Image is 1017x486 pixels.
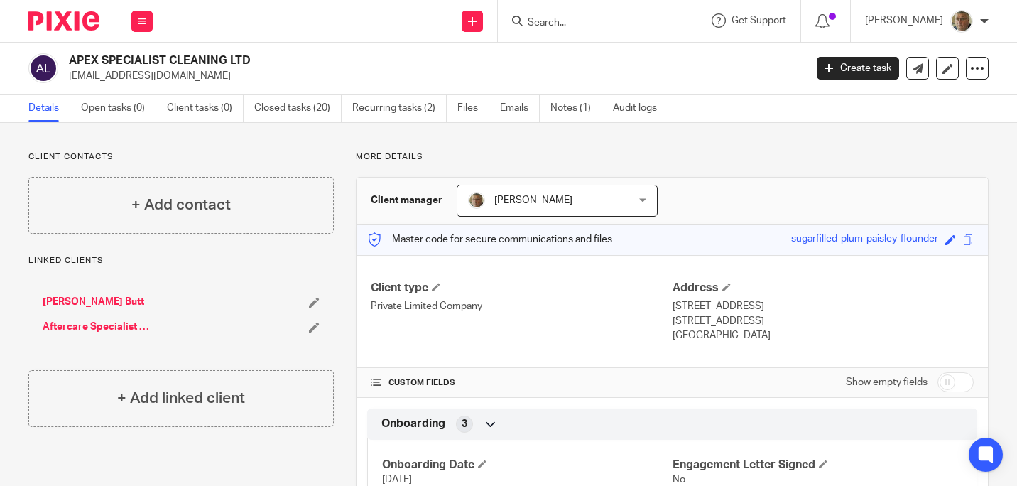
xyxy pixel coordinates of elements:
a: Open tasks (0) [81,94,156,122]
span: No [673,475,685,485]
p: [EMAIL_ADDRESS][DOMAIN_NAME] [69,69,795,83]
p: Client contacts [28,151,334,163]
input: Search [526,17,654,30]
a: Notes (1) [550,94,602,122]
span: Onboarding [381,416,445,431]
a: Emails [500,94,540,122]
img: profile%20pic%204.JPG [468,192,485,209]
img: svg%3E [28,53,58,83]
span: [DATE] [382,475,412,485]
p: [GEOGRAPHIC_DATA] [673,328,974,342]
a: Recurring tasks (2) [352,94,447,122]
a: Aftercare Specialist Cleaning ltd [43,320,153,334]
p: Linked clients [28,255,334,266]
a: Files [457,94,489,122]
h3: Client manager [371,193,442,207]
p: Master code for secure communications and files [367,232,612,247]
p: More details [356,151,989,163]
a: [PERSON_NAME] Butt [43,295,144,309]
h4: Client type [371,281,672,296]
span: [PERSON_NAME] [494,195,572,205]
span: 3 [462,417,467,431]
p: [PERSON_NAME] [865,13,943,28]
p: [STREET_ADDRESS] [673,299,974,313]
p: [STREET_ADDRESS] [673,314,974,328]
div: sugarfilled-plum-paisley-flounder [791,232,938,248]
h4: + Add contact [131,194,231,216]
h4: Onboarding Date [382,458,672,472]
h2: APEX SPECIALIST CLEANING LTD [69,53,650,68]
h4: Address [673,281,974,296]
h4: Engagement Letter Signed [673,458,962,472]
p: Private Limited Company [371,299,672,313]
label: Show empty fields [846,375,928,389]
a: Closed tasks (20) [254,94,342,122]
a: Details [28,94,70,122]
img: Pixie [28,11,99,31]
h4: + Add linked client [117,387,245,409]
a: Create task [817,57,899,80]
a: Audit logs [613,94,668,122]
img: profile%20pic%204.JPG [950,10,973,33]
h4: CUSTOM FIELDS [371,377,672,389]
a: Client tasks (0) [167,94,244,122]
span: Get Support [732,16,786,26]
